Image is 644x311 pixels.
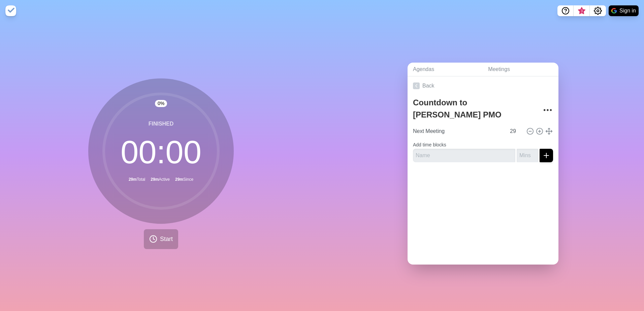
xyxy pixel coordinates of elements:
button: Start [144,229,178,249]
button: Sign in [609,5,639,16]
button: Help [557,5,574,16]
img: google logo [611,8,617,13]
input: Mins [517,149,538,162]
input: Mins [507,125,523,138]
a: Meetings [483,63,558,76]
label: Add time blocks [413,142,446,147]
img: timeblocks logo [5,5,16,16]
input: Name [410,125,506,138]
span: 3 [579,8,584,14]
a: Back [408,76,558,95]
button: More [541,103,554,117]
a: Agendas [408,63,483,76]
button: What’s new [574,5,590,16]
button: Settings [590,5,606,16]
input: Name [413,149,515,162]
span: Start [160,235,173,244]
